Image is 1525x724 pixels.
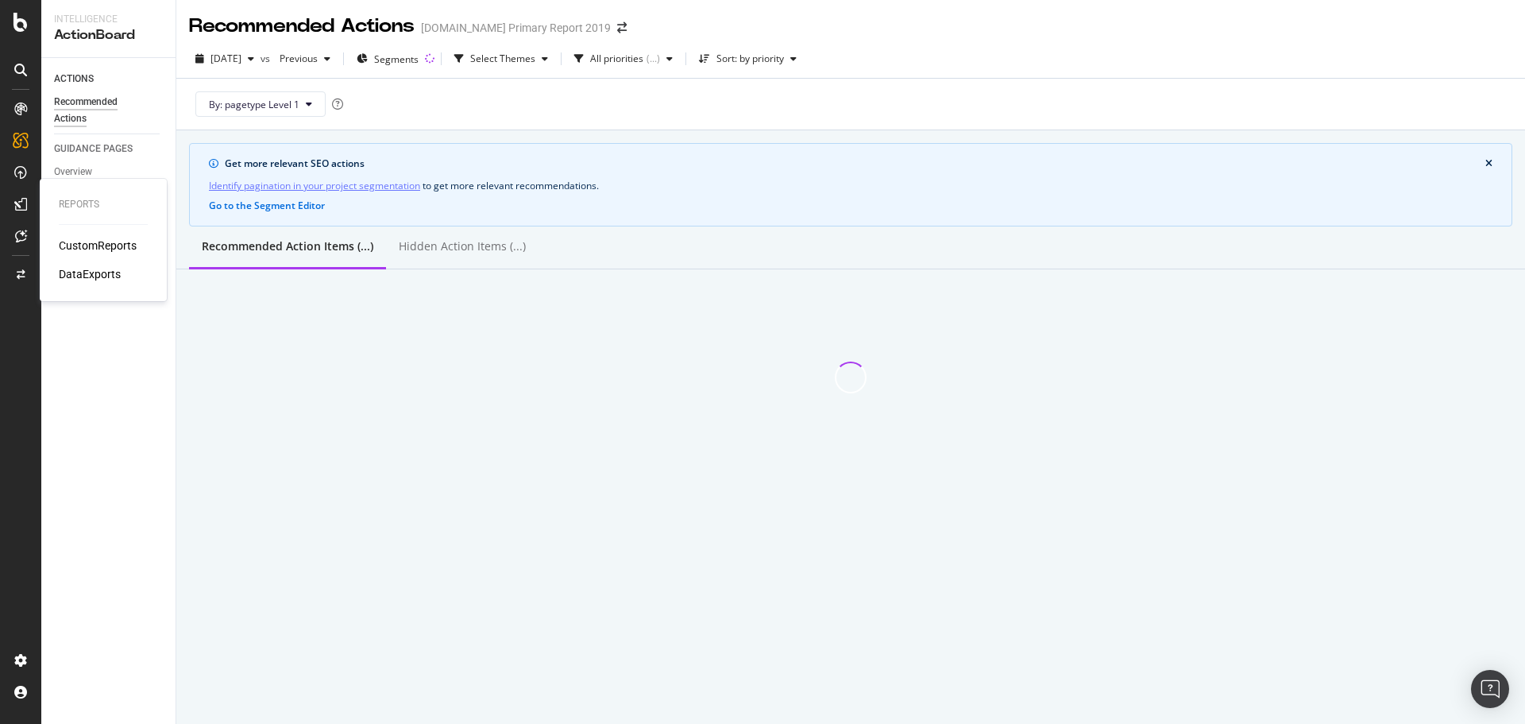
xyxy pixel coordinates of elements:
button: By: pagetype Level 1 [195,91,326,117]
span: vs [261,52,273,65]
button: Segments [350,46,425,72]
div: Intelligence [54,13,163,26]
div: Reports [59,198,148,211]
div: ( ... ) [647,54,660,64]
div: All priorities [590,54,643,64]
a: Overview [54,164,164,180]
div: Recommended Actions [54,94,149,127]
div: Sort: by priority [716,54,784,64]
a: ACTIONS [54,71,164,87]
a: CustomReports [59,238,137,254]
a: Identify pagination in your project segmentation [209,177,420,194]
div: GUIDANCE PAGES [54,141,133,157]
div: Hidden Action Items (...) [399,238,526,254]
button: All priorities(...) [568,46,679,72]
div: Overview [54,164,92,180]
button: [DATE] [189,46,261,72]
div: Recommended Action Items (...) [202,238,373,254]
div: Get more relevant SEO actions [225,157,1485,171]
div: ACTIONS [54,71,94,87]
div: Select Themes [470,54,535,64]
a: DataExports [59,266,121,282]
a: Recommended Actions [54,94,164,127]
div: info banner [189,143,1512,226]
span: By: pagetype Level 1 [209,98,299,111]
div: arrow-right-arrow-left [617,22,627,33]
div: ActionBoard [54,26,163,45]
div: Open Intercom Messenger [1471,670,1509,708]
div: to get more relevant recommendations . [209,177,1492,194]
div: [DOMAIN_NAME] Primary Report 2019 [421,20,611,36]
button: Previous [273,46,337,72]
button: Select Themes [448,46,554,72]
a: GUIDANCE PAGES [54,141,164,157]
span: Previous [273,52,318,65]
span: Segments [374,52,419,66]
button: Sort: by priority [693,46,803,72]
button: close banner [1481,155,1496,172]
div: Recommended Actions [189,13,415,40]
button: Go to the Segment Editor [209,200,325,211]
span: 2025 Aug. 1st [210,52,241,65]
